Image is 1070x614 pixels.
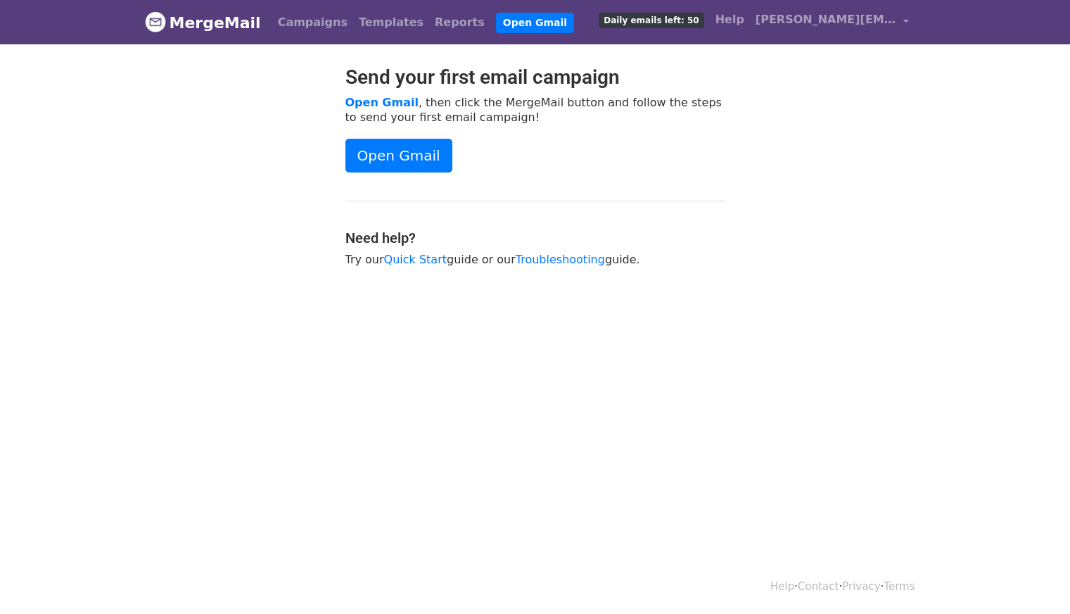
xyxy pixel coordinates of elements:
a: Open Gmail [345,139,452,173]
a: Contact [798,580,839,593]
p: , then click the MergeMail button and follow the steps to send your first email campaign! [345,95,725,125]
span: Daily emails left: 50 [599,13,703,28]
img: MergeMail logo [145,11,166,32]
a: Troubleshooting [516,253,605,266]
a: Daily emails left: 50 [593,6,709,34]
a: Privacy [842,580,880,593]
a: Campaigns [272,8,353,37]
a: Help [770,580,794,593]
a: MergeMail [145,8,261,37]
a: Reports [429,8,490,37]
a: [PERSON_NAME][EMAIL_ADDRESS][DOMAIN_NAME] [750,6,915,39]
a: Templates [353,8,429,37]
a: Open Gmail [496,13,574,33]
p: Try our guide or our guide. [345,252,725,267]
a: Quick Start [384,253,447,266]
h4: Need help? [345,230,725,246]
a: Open Gmail [345,96,419,109]
span: [PERSON_NAME][EMAIL_ADDRESS][DOMAIN_NAME] [756,11,896,28]
a: Help [710,6,750,34]
h2: Send your first email campaign [345,65,725,89]
a: Terms [884,580,915,593]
